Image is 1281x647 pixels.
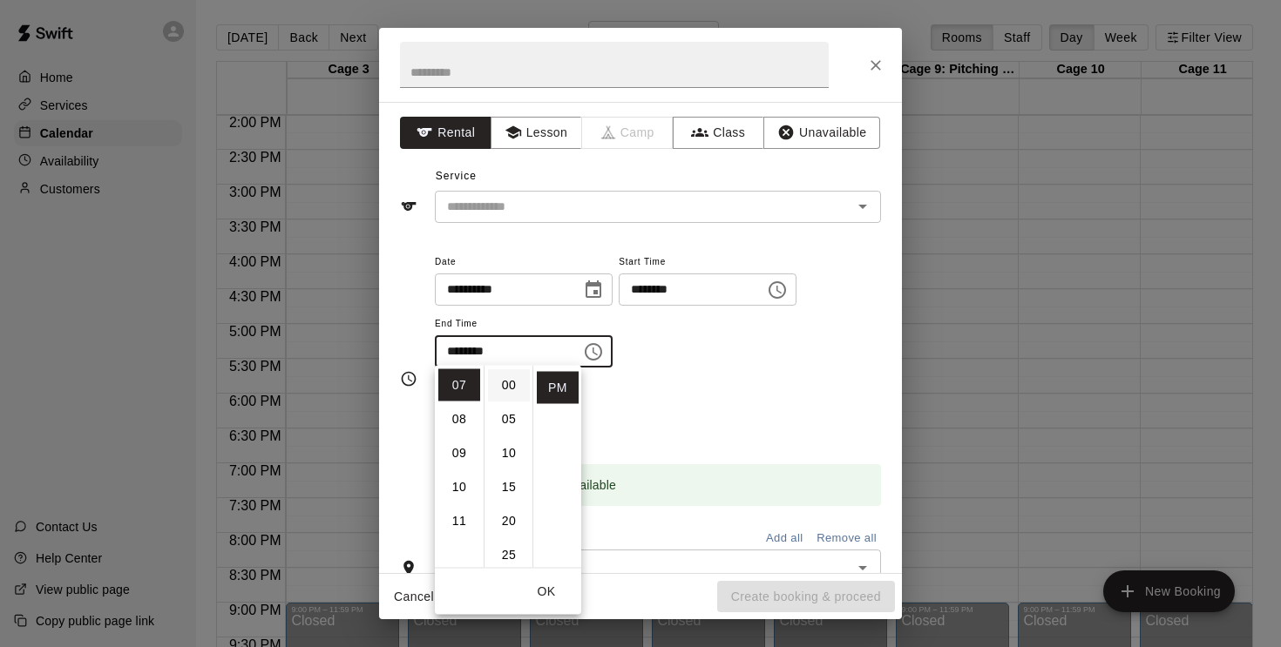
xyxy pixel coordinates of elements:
li: 0 minutes [488,369,530,401]
span: Start Time [619,251,796,274]
button: Add all [756,525,812,552]
button: OK [518,576,574,608]
button: Rental [400,117,491,149]
button: Unavailable [763,117,880,149]
li: 15 minutes [488,471,530,503]
li: 20 minutes [488,505,530,537]
li: 11 hours [438,505,480,537]
span: Camps can only be created in the Services page [582,117,674,149]
button: Choose time, selected time is 7:30 PM [576,334,611,369]
svg: Service [400,198,417,215]
button: Open [851,194,875,219]
li: PM [537,372,579,404]
li: 9 hours [438,437,480,469]
li: 7 hours [438,369,480,401]
button: Lesson [491,117,582,149]
ul: Select minutes [484,366,532,568]
button: Cancel [386,581,442,613]
li: 10 minutes [488,437,530,469]
span: Service [436,170,477,182]
button: Choose date, selected date is Oct 15, 2025 [576,273,611,307]
svg: Timing [400,370,417,388]
li: 5 minutes [488,403,530,435]
li: 25 minutes [488,539,530,571]
button: Class [673,117,764,149]
ul: Select meridiem [532,366,581,568]
span: Date [435,251,613,274]
li: 10 hours [438,471,480,503]
button: Close [860,50,891,81]
button: Remove all [812,525,881,552]
button: Choose time, selected time is 6:00 PM [760,273,795,307]
button: Open [851,556,875,580]
span: End Time [435,313,613,336]
svg: Rooms [400,559,417,576]
li: 8 hours [438,403,480,435]
ul: Select hours [435,366,484,568]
